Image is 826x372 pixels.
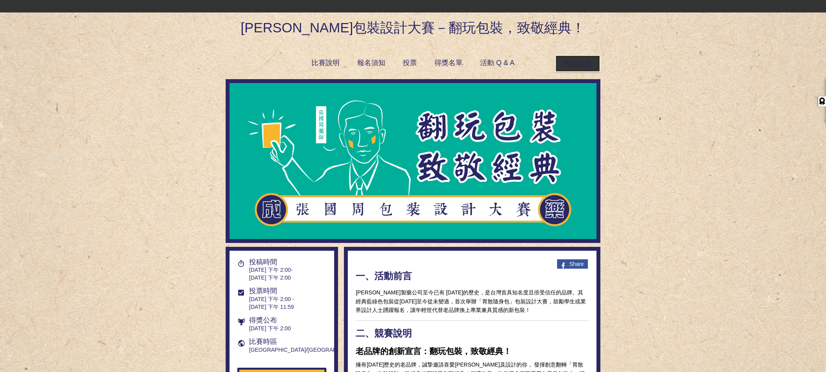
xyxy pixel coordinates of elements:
[249,346,364,354] span: [GEOGRAPHIC_DATA]/[GEOGRAPHIC_DATA]
[249,324,291,332] div: [DATE] 下午 2:00
[249,274,293,282] div: [DATE] 下午 2:00
[249,287,294,295] h3: 投票時間
[472,55,522,71] a: 活動 Q & A
[249,303,294,311] div: [DATE] 下午 11:59
[349,55,393,71] a: 報名須知
[427,55,470,71] a: 得獎名單
[249,317,291,324] h3: 得獎公布
[249,295,294,303] div: [DATE] 下午 2:00 -
[395,55,425,71] a: 投票
[249,266,293,274] div: [DATE] 下午 2:00-
[304,55,347,71] a: 比賽說明
[226,12,600,35] h1: [PERSON_NAME]包裝設計大賽－翻玩包裝，致敬經典！
[557,259,587,269] a: Share
[555,55,600,72] a: 馬上報名
[249,259,293,266] h3: 投稿時間
[356,270,589,282] h2: 一、活動前言
[230,83,596,239] img: header
[356,346,589,356] h3: 老品牌的創新宣言：翻玩包裝，致敬經典！
[249,338,364,346] h3: 比賽時區
[356,289,586,313] span: [PERSON_NAME]製藥公司至今已有 [DATE]的歷史，是台灣首具知名度且倍受信任的品牌。其經典藍綠色包裝從[DATE]至今從未變過，首次舉辦「胃散隨身包」包裝設計大賽，鼓勵學生或業界設...
[569,261,584,267] span: Share
[356,327,589,339] h2: 二、競賽說明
